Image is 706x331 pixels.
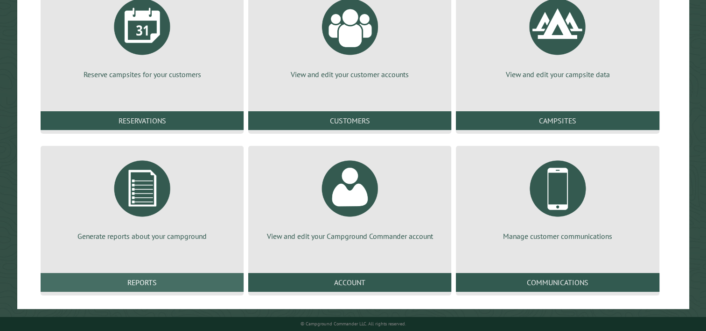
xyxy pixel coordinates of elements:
[41,111,244,130] a: Reservations
[248,111,451,130] a: Customers
[467,231,648,241] p: Manage customer communications
[259,69,440,79] p: View and edit your customer accounts
[41,273,244,292] a: Reports
[301,321,406,327] small: © Campground Commander LLC. All rights reserved.
[456,273,659,292] a: Communications
[248,273,451,292] a: Account
[467,69,648,79] p: View and edit your campsite data
[259,153,440,241] a: View and edit your Campground Commander account
[467,153,648,241] a: Manage customer communications
[52,231,232,241] p: Generate reports about your campground
[52,69,232,79] p: Reserve campsites for your customers
[259,231,440,241] p: View and edit your Campground Commander account
[52,153,232,241] a: Generate reports about your campground
[456,111,659,130] a: Campsites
